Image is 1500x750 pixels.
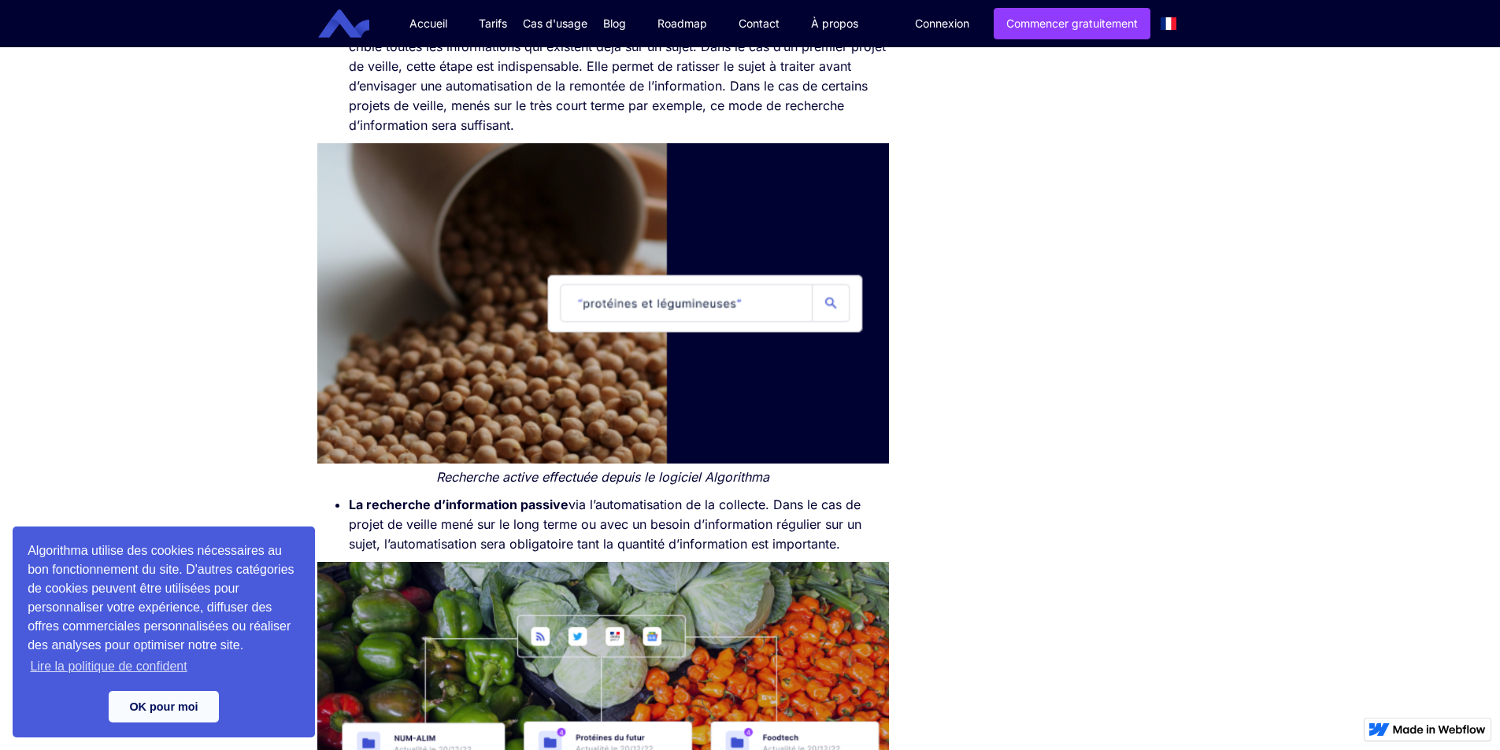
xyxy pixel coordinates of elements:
[436,469,769,485] em: Recherche active effectuée depuis le logiciel Algorithma
[317,143,890,464] img: Recherche active effectuée depuis le logiciel Algorithma
[13,526,315,737] div: cookieconsent
[349,17,890,135] li: via la barre de recherche, qui consiste à passer au crible toutes les informations qui existent d...
[349,497,569,512] strong: La recherche d’information passive
[349,495,890,554] li: via l’automatisation de la collecte. Dans le cas de projet de veille mené sur le long terme ou av...
[994,8,1150,39] a: Commencer gratuitement
[28,655,190,678] a: learn more about cookies
[330,9,381,39] a: home
[903,9,981,39] a: Connexion
[28,541,300,678] span: Algorithma utilise des cookies nécessaires au bon fonctionnement du site. D'autres catégories de ...
[523,16,587,31] div: Cas d'usage
[1393,725,1486,734] img: Made in Webflow
[109,691,219,722] a: dismiss cookie message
